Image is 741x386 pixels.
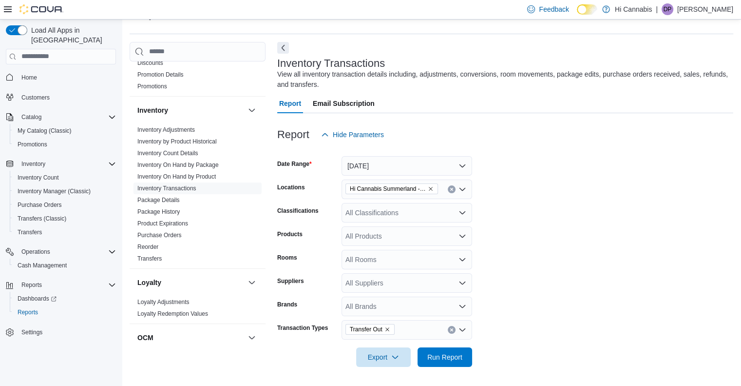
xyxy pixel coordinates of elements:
a: My Catalog (Classic) [14,125,76,137]
a: Inventory On Hand by Package [137,162,219,168]
label: Locations [277,183,305,191]
a: Transfers [14,226,46,238]
span: Run Report [427,352,462,362]
nav: Complex example [6,66,116,365]
span: Reports [18,279,116,291]
a: Inventory On Hand by Product [137,173,216,180]
span: Inventory by Product Historical [137,138,217,145]
button: Run Report [418,347,472,367]
span: Inventory Manager (Classic) [14,185,116,197]
span: Transfers (Classic) [14,213,116,224]
button: Reports [2,278,120,292]
h3: Report [277,129,309,141]
label: Suppliers [277,277,304,285]
button: Open list of options [458,279,466,287]
span: Reports [21,281,42,289]
span: Inventory Count [14,172,116,183]
span: Transfers [137,255,162,263]
a: Customers [18,92,54,103]
span: Catalog [18,111,116,123]
span: Promotion Details [137,71,184,79]
button: Clear input [448,326,456,334]
span: Home [18,71,116,83]
span: Cash Management [14,260,116,271]
span: Purchase Orders [137,231,182,239]
span: Hi Cannabis Summerland -- 450277 [350,184,426,194]
span: DP [664,3,672,15]
span: Report [279,94,301,113]
button: Promotions [10,138,120,151]
a: Package History [137,208,180,215]
button: My Catalog (Classic) [10,124,120,138]
p: Hi Cannabis [615,3,652,15]
button: Cash Management [10,259,120,272]
span: Transfers [18,228,42,236]
span: Email Subscription [313,94,375,113]
button: Open list of options [458,256,466,264]
a: Inventory Count Details [137,150,198,157]
span: Transfers [14,226,116,238]
div: Desmond Prior [662,3,673,15]
button: Open list of options [458,185,466,193]
span: Dashboards [18,295,57,303]
button: Customers [2,90,120,104]
span: Discounts [137,59,163,67]
span: Settings [18,326,116,338]
a: Inventory by Product Historical [137,138,217,145]
button: Transfers [10,225,120,239]
p: [PERSON_NAME] [677,3,733,15]
span: Reports [18,308,38,316]
span: Inventory Count [18,174,59,182]
button: Inventory [246,104,258,116]
span: Hide Parameters [333,130,384,140]
span: Purchase Orders [14,199,116,211]
span: Dashboards [14,293,116,305]
a: Inventory Transactions [137,185,196,192]
label: Brands [277,301,297,308]
span: Settings [21,328,42,336]
span: Transfer Out [350,325,382,334]
h3: Inventory [137,105,168,115]
a: Loyalty Adjustments [137,299,190,305]
span: Inventory Adjustments [137,126,195,134]
span: Feedback [539,4,569,14]
span: Inventory Transactions [137,184,196,192]
a: Promotions [14,139,51,150]
a: Home [18,72,41,83]
button: Inventory Manager (Classic) [10,184,120,198]
span: Customers [21,94,50,102]
a: Loyalty Redemption Values [137,310,208,317]
button: Open list of options [458,232,466,240]
a: Inventory Adjustments [137,126,195,133]
button: OCM [246,332,258,344]
a: Inventory Manager (Classic) [14,185,95,197]
span: Promotions [18,141,47,148]
button: [DATE] [342,156,472,176]
a: Reorder [137,244,158,250]
a: Inventory Count [14,172,63,183]
span: Package Details [137,196,180,204]
span: Product Expirations [137,220,188,227]
button: Loyalty [137,278,244,287]
button: Operations [18,246,54,258]
button: Purchase Orders [10,198,120,212]
button: Hide Parameters [317,125,388,144]
label: Products [277,230,303,238]
label: Transaction Types [277,324,328,332]
a: Transfers (Classic) [14,213,70,224]
button: Open list of options [458,303,466,310]
span: Inventory [18,158,116,170]
span: Promotions [14,139,116,150]
span: Export [362,347,405,367]
button: Export [356,347,411,367]
button: Remove Hi Cannabis Summerland -- 450277 from selection in this group [428,186,434,192]
span: Inventory [21,160,45,168]
a: Purchase Orders [14,199,66,211]
button: Inventory [137,105,244,115]
a: Dashboards [10,292,120,305]
span: Loyalty Adjustments [137,298,190,306]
